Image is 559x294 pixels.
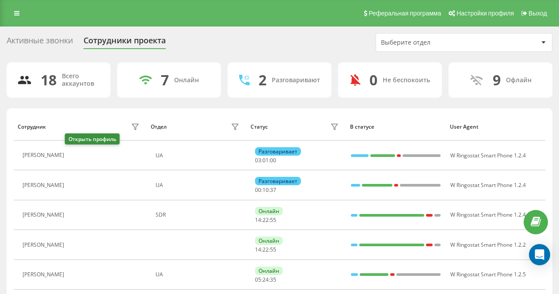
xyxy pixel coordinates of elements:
[270,246,276,253] span: 55
[270,276,276,283] span: 35
[255,276,261,283] span: 05
[62,73,100,88] div: Всего аккаунтов
[255,147,301,156] div: Разговаривает
[506,76,532,84] div: Офлайн
[493,72,501,88] div: 9
[262,246,269,253] span: 22
[255,187,276,193] div: : :
[369,72,377,88] div: 0
[255,157,261,164] span: 03
[450,241,526,248] span: W Ringostat Smart Phone 1.2.2
[262,276,269,283] span: 24
[23,242,66,248] div: [PERSON_NAME]
[381,39,487,46] div: Выберите отдел
[156,212,242,218] div: SDR
[23,271,66,278] div: [PERSON_NAME]
[259,72,266,88] div: 2
[272,76,320,84] div: Разговаривают
[255,186,261,194] span: 00
[262,186,269,194] span: 10
[161,72,169,88] div: 7
[255,177,301,185] div: Разговаривает
[270,157,276,164] span: 00
[369,10,441,17] span: Реферальная программа
[450,152,526,159] span: W Ringostat Smart Phone 1.2.4
[456,10,514,17] span: Настройки профиля
[255,157,276,164] div: : :
[270,216,276,224] span: 55
[255,246,261,253] span: 14
[270,186,276,194] span: 37
[450,211,526,218] span: W Ringostat Smart Phone 1.2.4
[151,124,167,130] div: Отдел
[156,153,242,159] div: UA
[23,152,66,158] div: [PERSON_NAME]
[156,271,242,278] div: UA
[255,277,276,283] div: : :
[65,134,120,145] div: Открыть профиль
[156,182,242,188] div: UA
[383,76,430,84] div: Не беспокоить
[255,237,283,245] div: Онлайн
[23,182,66,188] div: [PERSON_NAME]
[84,36,166,50] div: Сотрудники проекта
[529,10,547,17] span: Выход
[262,216,269,224] span: 22
[255,207,283,215] div: Онлайн
[529,244,550,265] div: Open Intercom Messenger
[350,124,441,130] div: В статусе
[450,124,541,130] div: User Agent
[255,216,261,224] span: 14
[255,267,283,275] div: Онлайн
[174,76,199,84] div: Онлайн
[251,124,268,130] div: Статус
[7,36,73,50] div: Активные звонки
[23,212,66,218] div: [PERSON_NAME]
[255,247,276,253] div: : :
[41,72,57,88] div: 18
[255,217,276,223] div: : :
[450,181,526,189] span: W Ringostat Smart Phone 1.2.4
[18,124,46,130] div: Сотрудник
[262,157,269,164] span: 01
[450,271,526,278] span: W Ringostat Smart Phone 1.2.5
